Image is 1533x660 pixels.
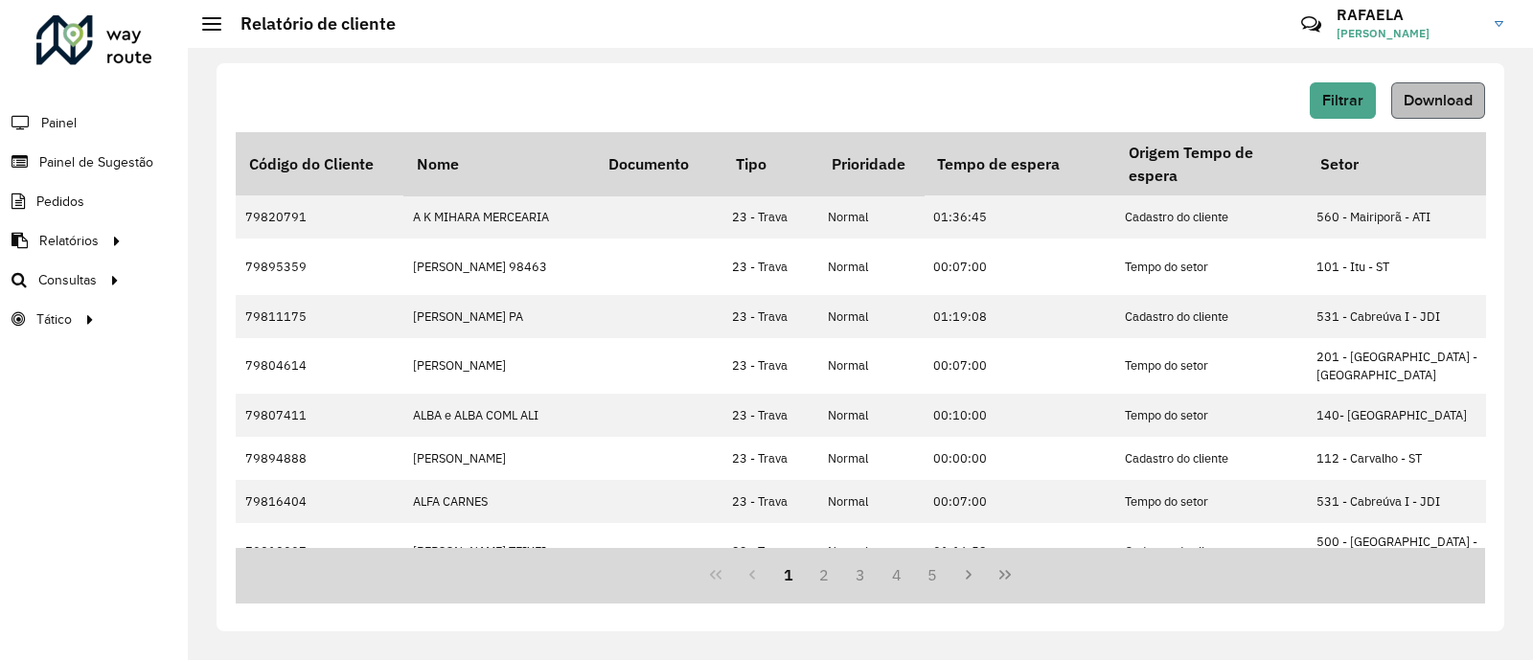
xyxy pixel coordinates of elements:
td: 00:07:00 [924,239,1115,294]
td: [PERSON_NAME] [403,338,595,394]
td: 201 - [GEOGRAPHIC_DATA] - [GEOGRAPHIC_DATA] [1307,338,1499,394]
th: Tipo [722,132,818,195]
td: 23 - Trava [722,239,818,294]
td: 01:16:52 [924,523,1115,579]
span: Painel [41,113,77,133]
button: 1 [770,557,807,593]
td: Normal [818,239,924,294]
td: 79816404 [236,480,403,523]
td: Normal [818,338,924,394]
td: 140- [GEOGRAPHIC_DATA] [1307,394,1499,437]
th: Documento [595,132,722,195]
th: Origem Tempo de espera [1115,132,1307,195]
td: 500 - [GEOGRAPHIC_DATA] - JDI [1307,523,1499,579]
th: Código do Cliente [236,132,403,195]
td: 23 - Trava [722,295,818,338]
td: 00:07:00 [924,480,1115,523]
td: Tempo do setor [1115,338,1307,394]
td: 23 - Trava [722,480,818,523]
span: Painel de Sugestão [39,152,153,172]
button: Last Page [987,557,1023,593]
td: [PERSON_NAME] PA [403,295,595,338]
td: Normal [818,195,924,239]
button: 3 [842,557,879,593]
td: 531 - Cabreúva I - JDI [1307,295,1499,338]
td: 00:00:00 [924,437,1115,480]
span: [PERSON_NAME] [1337,25,1480,42]
h3: RAFAELA [1337,6,1480,24]
td: Normal [818,523,924,579]
td: 79895359 [236,239,403,294]
td: 23 - Trava [722,437,818,480]
td: Tempo do setor [1115,480,1307,523]
td: Cadastro do cliente [1115,437,1307,480]
button: 2 [806,557,842,593]
span: Pedidos [36,192,84,212]
th: Prioridade [818,132,924,195]
td: Cadastro do cliente [1115,523,1307,579]
td: Normal [818,437,924,480]
td: ALFA CARNES [403,480,595,523]
span: Relatórios [39,231,99,251]
h2: Relatório de cliente [221,13,396,34]
td: 79818097 [236,523,403,579]
td: Normal [818,295,924,338]
td: ALBA e ALBA COML ALI [403,394,595,437]
th: Nome [403,132,595,195]
td: Cadastro do cliente [1115,295,1307,338]
td: Normal [818,480,924,523]
td: Normal [818,394,924,437]
td: Cadastro do cliente [1115,195,1307,239]
th: Setor [1307,132,1499,195]
td: 79804614 [236,338,403,394]
td: 79820791 [236,195,403,239]
span: Tático [36,309,72,330]
span: Download [1404,92,1473,108]
td: 23 - Trava [722,394,818,437]
button: 5 [915,557,951,593]
td: Tempo do setor [1115,239,1307,294]
td: 531 - Cabreúva I - JDI [1307,480,1499,523]
td: [PERSON_NAME] 98463 [403,239,595,294]
td: 560 - Mairiporã - ATI [1307,195,1499,239]
td: 01:19:08 [924,295,1115,338]
td: A K MIHARA MERCEARIA [403,195,595,239]
td: Tempo do setor [1115,394,1307,437]
button: 4 [879,557,915,593]
td: 00:07:00 [924,338,1115,394]
td: [PERSON_NAME] TEIXEI [403,523,595,579]
th: Tempo de espera [924,132,1115,195]
td: 01:36:45 [924,195,1115,239]
td: 79807411 [236,394,403,437]
button: Download [1391,82,1485,119]
a: Contato Rápido [1291,4,1332,45]
td: 23 - Trava [722,523,818,579]
button: Filtrar [1310,82,1376,119]
td: 23 - Trava [722,195,818,239]
button: Next Page [950,557,987,593]
td: [PERSON_NAME] [403,437,595,480]
span: Filtrar [1322,92,1363,108]
td: 79811175 [236,295,403,338]
td: 23 - Trava [722,338,818,394]
td: 00:10:00 [924,394,1115,437]
td: 79894888 [236,437,403,480]
td: 112 - Carvalho - ST [1307,437,1499,480]
td: 101 - Itu - ST [1307,239,1499,294]
span: Consultas [38,270,97,290]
